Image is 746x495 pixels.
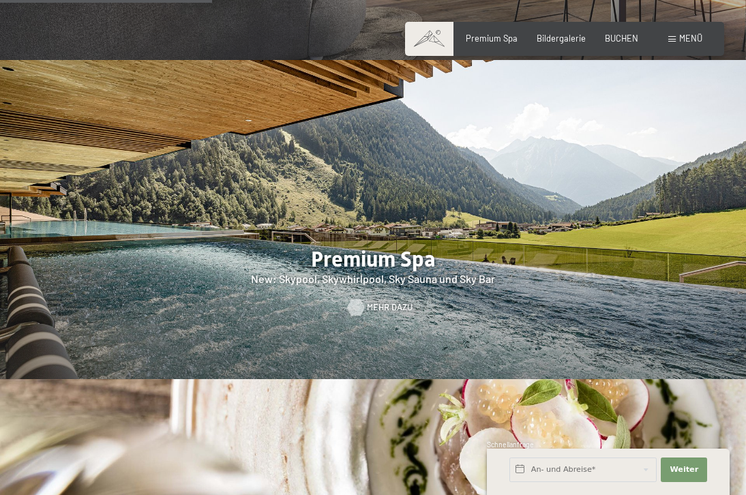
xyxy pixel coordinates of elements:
span: Schnellanfrage [487,440,534,449]
span: Weiter [670,464,698,475]
span: Mehr dazu [367,301,413,314]
a: BUCHEN [605,33,638,44]
span: Menü [679,33,702,44]
a: Premium Spa [466,33,518,44]
a: Bildergalerie [537,33,586,44]
button: Weiter [661,457,707,482]
a: Mehr dazu [348,301,399,314]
